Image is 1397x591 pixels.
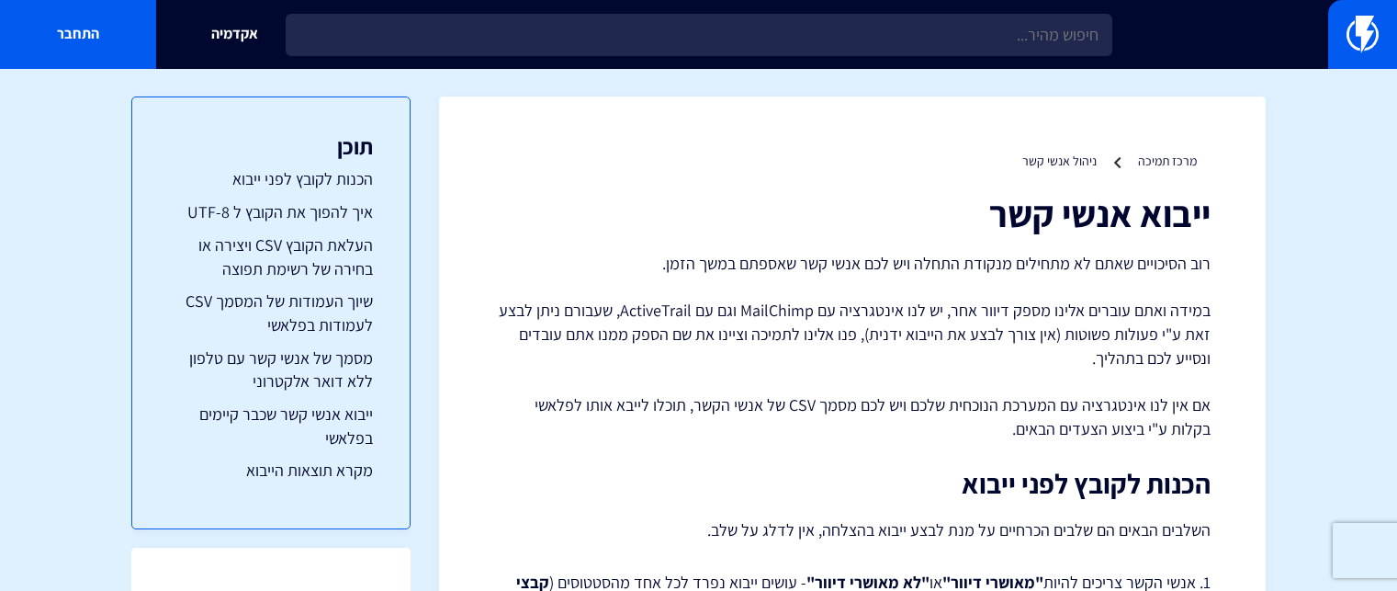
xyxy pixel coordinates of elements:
a: הכנות לקובץ לפני ייבוא [169,167,373,191]
a: מסמך של אנשי קשר עם טלפון ללא דואר אלקטרוני [169,347,373,393]
a: שיוך העמודות של המסמך CSV לעמודות בפלאשי [169,290,373,336]
p: השלבים הבאים הם שלבים הכרחיים על מנת לבצע ייבוא בהצלחה, אין לדלג על שלב. [494,517,1211,543]
h1: ייבוא אנשי קשר [494,193,1211,233]
a: מקרא תוצאות הייבוא [169,459,373,483]
p: רוב הסיכויים שאתם לא מתחילים מנקודת התחלה ויש לכם אנשי קשר שאספתם במשך הזמן. במידה ואתם עוברים אל... [494,252,1211,441]
a: ייבוא אנשי קשר שכבר קיימים בפלאשי [169,403,373,449]
a: ניהול אנשי קשר [1022,153,1097,169]
h2: הכנות לקובץ לפני ייבוא [494,469,1211,499]
a: העלאת הקובץ CSV ויצירה או בחירה של רשימת תפוצה [169,233,373,280]
a: איך להפוך את הקובץ ל UTF-8 [169,200,373,224]
a: מרכז תמיכה [1138,153,1197,169]
h3: תוכן [169,134,373,158]
input: חיפוש מהיר... [286,14,1112,56]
